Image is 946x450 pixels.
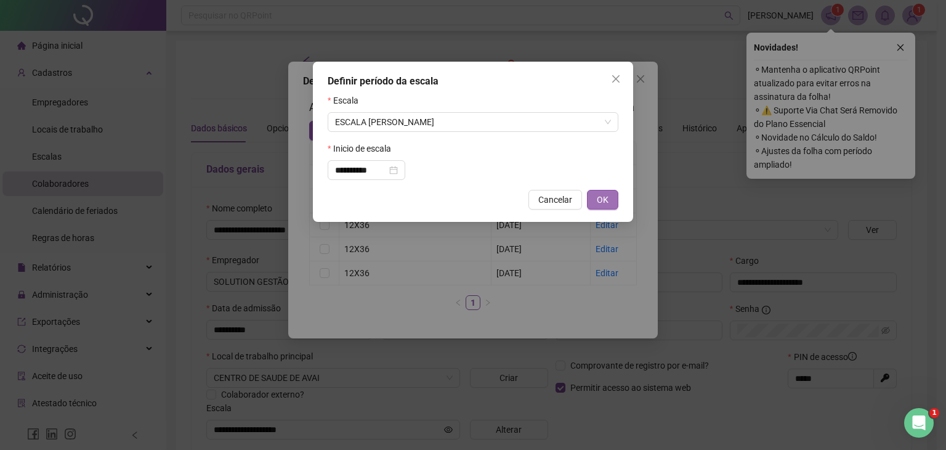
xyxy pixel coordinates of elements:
[328,142,399,155] label: Inicio de escala
[904,408,934,438] iframe: Intercom live chat
[335,113,611,131] span: ESCALA GABRIEL ORTIZ
[929,408,939,418] span: 1
[606,69,626,89] button: Close
[611,74,621,84] span: close
[538,193,572,207] span: Cancelar
[528,190,582,210] button: Cancelar
[597,193,608,207] span: OK
[328,74,618,89] div: Definir período da escala
[587,190,618,210] button: OK
[328,94,366,107] label: Escala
